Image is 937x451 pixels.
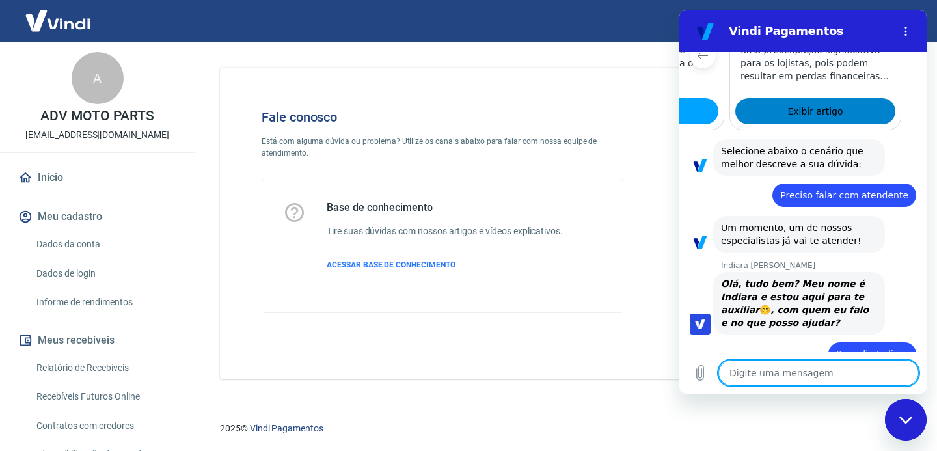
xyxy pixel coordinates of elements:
[16,163,179,192] a: Início
[262,135,623,159] p: Está com alguma dúvida ou problema? Utilize os canais abaixo para falar com nossa equipe de atend...
[31,260,179,287] a: Dados de login
[31,413,179,439] a: Contratos com credores
[40,109,154,123] p: ADV MOTO PARTS
[31,355,179,381] a: Relatório de Recebíveis
[31,383,179,410] a: Recebíveis Futuros Online
[875,9,921,33] button: Sair
[327,259,563,271] a: ACESSAR BASE DE CONHECIMENTO
[220,422,906,435] p: 2025 ©
[72,52,124,104] div: A
[31,289,179,316] a: Informe de rendimentos
[25,128,169,142] p: [EMAIL_ADDRESS][DOMAIN_NAME]
[679,10,927,394] iframe: Janela de mensagens
[885,399,927,441] iframe: Botão para abrir a janela de mensagens, conversa em andamento
[16,202,179,231] button: Meu cadastro
[327,260,455,269] span: ACESSAR BASE DE CONHECIMENTO
[666,89,863,262] img: Fale conosco
[262,109,623,125] h4: Fale conosco
[327,201,563,214] h5: Base de conhecimento
[250,423,323,433] a: Vindi Pagamentos
[16,326,179,355] button: Meus recebíveis
[327,225,563,238] h6: Tire suas dúvidas com nossos artigos e vídeos explicativos.
[31,231,179,258] a: Dados da conta
[16,1,100,40] img: Vindi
